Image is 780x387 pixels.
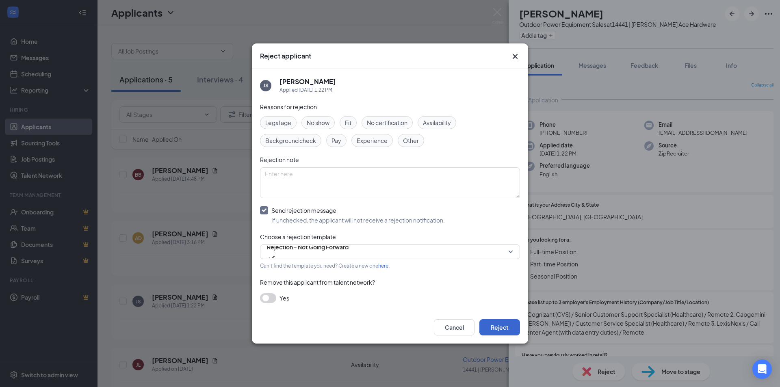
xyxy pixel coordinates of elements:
[510,52,520,61] svg: Cross
[479,319,520,335] button: Reject
[423,118,451,127] span: Availability
[265,118,291,127] span: Legal age
[260,156,299,163] span: Rejection note
[752,359,772,379] div: Open Intercom Messenger
[260,103,317,110] span: Reasons for rejection
[260,263,390,269] span: Can't find the template you need? Create a new one .
[260,52,311,61] h3: Reject applicant
[434,319,474,335] button: Cancel
[265,136,316,145] span: Background check
[279,77,336,86] h5: [PERSON_NAME]
[267,253,277,263] svg: Checkmark
[510,52,520,61] button: Close
[263,82,269,89] div: JS
[378,263,388,269] a: here
[307,118,329,127] span: No show
[403,136,419,145] span: Other
[267,241,349,253] span: Rejection - Not Going Forward
[367,118,407,127] span: No certification
[279,293,289,303] span: Yes
[345,118,351,127] span: Fit
[260,233,336,240] span: Choose a rejection template
[260,279,375,286] span: Remove this applicant from talent network?
[357,136,388,145] span: Experience
[279,86,336,94] div: Applied [DATE] 1:22 PM
[331,136,341,145] span: Pay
